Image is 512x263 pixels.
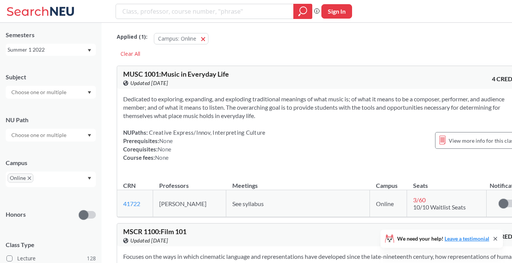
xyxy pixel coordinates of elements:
[155,154,169,161] span: None
[153,174,226,190] th: Professors
[370,190,407,217] td: Online
[8,88,71,97] input: Choose one or multiple
[88,91,91,94] svg: Dropdown arrow
[130,236,168,245] span: Updated [DATE]
[123,227,186,236] span: MSCR 1100 : Film 101
[154,33,208,44] button: Campus: Online
[226,174,370,190] th: Meetings
[6,210,26,219] p: Honors
[130,79,168,87] span: Updated [DATE]
[397,236,489,241] span: We need your help!
[123,95,504,119] span: Dedicated to exploring, expanding, and exploding traditional meanings of what music is; of what i...
[123,128,265,162] div: NUPaths: Prerequisites: Corequisites: Course fees:
[407,174,487,190] th: Seats
[6,73,96,81] div: Subject
[6,129,96,142] div: Dropdown arrow
[159,137,173,144] span: None
[87,254,96,263] span: 128
[122,5,288,18] input: Class, professor, course number, "phrase"
[88,134,91,137] svg: Dropdown arrow
[88,177,91,180] svg: Dropdown arrow
[123,181,136,190] div: CRN
[298,6,307,17] svg: magnifying glass
[88,49,91,52] svg: Dropdown arrow
[158,35,196,42] span: Campus: Online
[370,174,407,190] th: Campus
[321,4,352,19] button: Sign In
[123,70,229,78] span: MUSC 1001 : Music in Everyday Life
[6,44,96,56] div: Summer 1 2022Dropdown arrow
[232,200,264,207] span: See syllabus
[8,131,71,140] input: Choose one or multiple
[8,46,87,54] div: Summer 1 2022
[293,4,312,19] div: magnifying glass
[6,86,96,99] div: Dropdown arrow
[6,31,96,39] div: Semesters
[445,235,489,242] a: Leave a testimonial
[6,116,96,124] div: NU Path
[153,190,226,217] td: [PERSON_NAME]
[6,241,96,249] span: Class Type
[6,172,96,187] div: OnlineX to remove pillDropdown arrow
[6,159,96,167] div: Campus
[413,203,466,211] span: 10/10 Waitlist Seats
[413,196,426,203] span: 3 / 60
[28,176,31,180] svg: X to remove pill
[148,129,265,136] span: Creative Express/Innov, Interpreting Culture
[158,146,171,153] span: None
[123,200,140,207] a: 41722
[117,48,144,60] div: Clear All
[8,173,33,183] span: OnlineX to remove pill
[117,33,147,41] span: Applied ( 1 ):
